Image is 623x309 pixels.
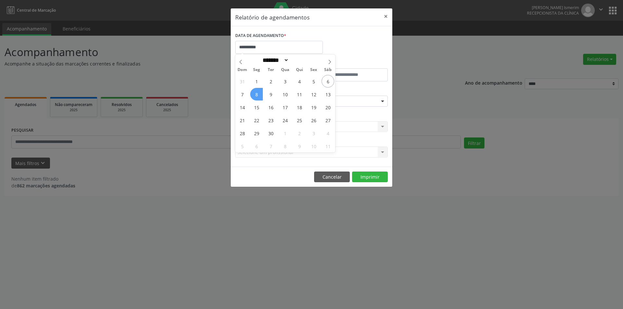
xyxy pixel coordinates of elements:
[264,127,277,139] span: Setembro 30, 2025
[322,75,334,88] span: Setembro 6, 2025
[250,140,263,152] span: Outubro 6, 2025
[307,68,321,72] span: Sex
[235,68,250,72] span: Dom
[236,114,249,126] span: Setembro 21, 2025
[250,114,263,126] span: Setembro 22, 2025
[313,58,388,68] label: ATÉ
[307,75,320,88] span: Setembro 5, 2025
[250,68,264,72] span: Seg
[307,114,320,126] span: Setembro 26, 2025
[236,75,249,88] span: Agosto 31, 2025
[250,88,263,101] span: Setembro 8, 2025
[293,101,306,113] span: Setembro 18, 2025
[293,114,306,126] span: Setembro 25, 2025
[279,127,291,139] span: Outubro 1, 2025
[322,127,334,139] span: Outubro 4, 2025
[279,140,291,152] span: Outubro 8, 2025
[322,114,334,126] span: Setembro 27, 2025
[293,75,306,88] span: Setembro 4, 2025
[236,88,249,101] span: Setembro 7, 2025
[307,127,320,139] span: Outubro 3, 2025
[293,88,306,101] span: Setembro 11, 2025
[279,101,291,113] span: Setembro 17, 2025
[314,172,350,183] button: Cancelar
[307,88,320,101] span: Setembro 12, 2025
[264,75,277,88] span: Setembro 2, 2025
[322,88,334,101] span: Setembro 13, 2025
[250,101,263,113] span: Setembro 15, 2025
[260,57,289,64] select: Month
[235,31,286,41] label: DATA DE AGENDAMENTO
[352,172,388,183] button: Imprimir
[264,101,277,113] span: Setembro 16, 2025
[236,140,249,152] span: Outubro 5, 2025
[264,88,277,101] span: Setembro 9, 2025
[279,114,291,126] span: Setembro 24, 2025
[307,101,320,113] span: Setembro 19, 2025
[289,57,310,64] input: Year
[321,68,335,72] span: Sáb
[236,101,249,113] span: Setembro 14, 2025
[250,75,263,88] span: Setembro 1, 2025
[379,8,392,24] button: Close
[279,88,291,101] span: Setembro 10, 2025
[292,68,307,72] span: Qui
[293,127,306,139] span: Outubro 2, 2025
[293,140,306,152] span: Outubro 9, 2025
[279,75,291,88] span: Setembro 3, 2025
[264,68,278,72] span: Ter
[322,140,334,152] span: Outubro 11, 2025
[264,114,277,126] span: Setembro 23, 2025
[264,140,277,152] span: Outubro 7, 2025
[250,127,263,139] span: Setembro 29, 2025
[236,127,249,139] span: Setembro 28, 2025
[307,140,320,152] span: Outubro 10, 2025
[278,68,292,72] span: Qua
[322,101,334,113] span: Setembro 20, 2025
[235,13,310,21] h5: Relatório de agendamentos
